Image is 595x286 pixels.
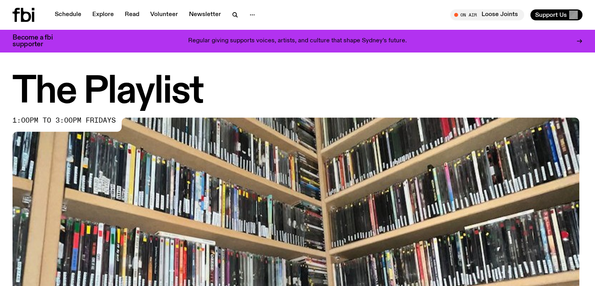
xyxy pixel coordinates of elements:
a: Schedule [50,9,86,20]
button: Support Us [530,9,582,20]
a: Read [120,9,144,20]
a: Newsletter [184,9,226,20]
h1: The Playlist [13,74,582,110]
span: Support Us [535,11,567,18]
button: On AirLoose Joints [450,9,524,20]
h3: Become a fbi supporter [13,34,63,48]
p: Regular giving supports voices, artists, and culture that shape Sydney’s future. [188,38,407,45]
span: 1:00pm to 3:00pm fridays [13,118,116,124]
a: Volunteer [146,9,183,20]
a: Explore [88,9,119,20]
